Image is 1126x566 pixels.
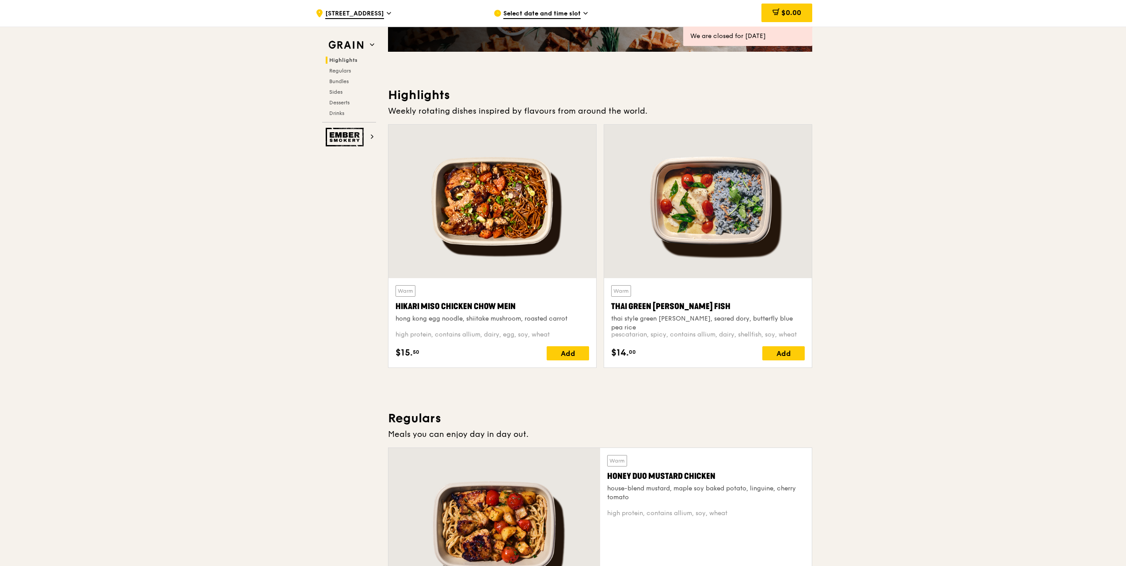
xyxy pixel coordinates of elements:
div: Warm [607,455,627,467]
span: [STREET_ADDRESS] [325,9,384,19]
span: $15. [396,346,413,359]
div: pescatarian, spicy, contains allium, dairy, shellfish, soy, wheat [611,330,805,339]
div: Honey Duo Mustard Chicken [607,470,805,482]
span: Drinks [329,110,344,116]
h3: Regulars [388,410,812,426]
div: We are closed for [DATE] [690,32,805,41]
div: Meals you can enjoy day in day out. [388,428,812,440]
span: Highlights [329,57,358,63]
span: Bundles [329,78,349,84]
span: Sides [329,89,342,95]
img: Grain web logo [326,37,366,53]
div: Hikari Miso Chicken Chow Mein [396,300,589,313]
h3: Highlights [388,87,812,103]
span: Select date and time slot [503,9,581,19]
div: Add [762,346,805,360]
span: Regulars [329,68,351,74]
span: Desserts [329,99,350,106]
span: 50 [413,348,419,356]
span: 00 [629,348,636,356]
div: Warm [611,285,631,297]
div: house-blend mustard, maple soy baked potato, linguine, cherry tomato [607,484,805,502]
img: Ember Smokery web logo [326,128,366,146]
div: Thai Green [PERSON_NAME] Fish [611,300,805,313]
span: $14. [611,346,629,359]
div: thai style green [PERSON_NAME], seared dory, butterfly blue pea rice [611,314,805,332]
div: high protein, contains allium, soy, wheat [607,509,805,518]
div: Warm [396,285,415,297]
div: Add [547,346,589,360]
div: Weekly rotating dishes inspired by flavours from around the world. [388,105,812,117]
div: high protein, contains allium, dairy, egg, soy, wheat [396,330,589,339]
div: hong kong egg noodle, shiitake mushroom, roasted carrot [396,314,589,323]
span: $0.00 [781,8,801,17]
